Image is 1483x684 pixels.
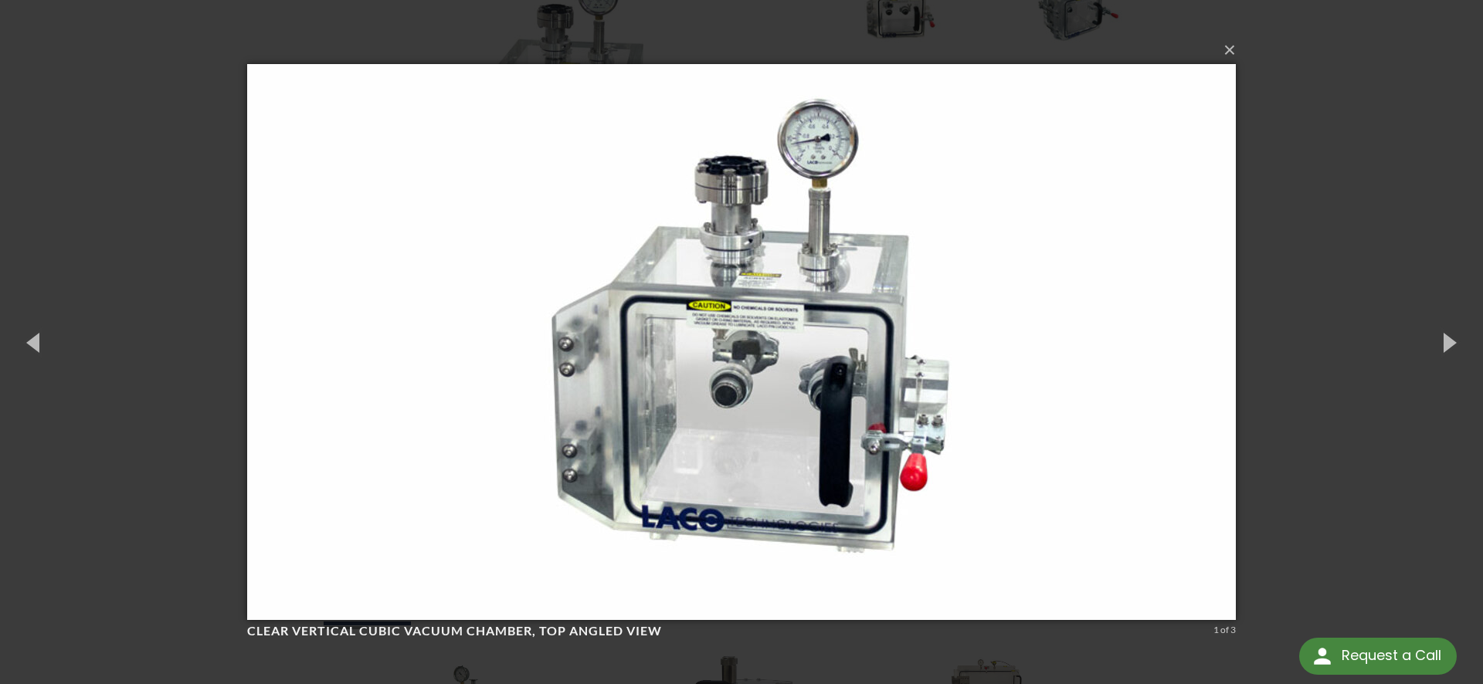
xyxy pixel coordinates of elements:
div: Request a Call [1342,638,1441,673]
button: × [252,33,1240,67]
img: round button [1310,644,1335,669]
button: Next (Right arrow key) [1413,300,1483,384]
h4: Clear Vertical Cubic Vacuum Chamber, top angled view [247,623,1208,639]
img: Clear Vertical Cubic Vacuum Chamber, top angled view [247,33,1236,651]
div: 1 of 3 [1213,623,1236,637]
div: Request a Call [1299,638,1457,675]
